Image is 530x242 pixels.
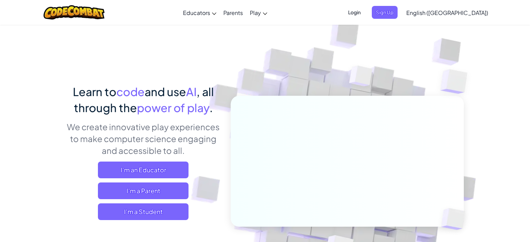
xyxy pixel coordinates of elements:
img: CodeCombat logo [44,5,105,19]
span: English ([GEOGRAPHIC_DATA]) [406,9,488,16]
span: Play [250,9,261,16]
p: We create innovative play experiences to make computer science engaging and accessible to all. [67,121,220,156]
img: Overlap cubes [336,52,386,104]
a: I'm a Parent [98,182,189,199]
button: Sign Up [372,6,398,19]
a: Play [246,3,271,22]
a: Parents [220,3,246,22]
button: I'm a Student [98,203,189,220]
span: Learn to [73,85,116,99]
span: Educators [183,9,210,16]
button: Login [344,6,365,19]
a: English ([GEOGRAPHIC_DATA]) [403,3,492,22]
span: power of play [137,101,209,115]
img: Overlap cubes [427,52,487,111]
span: AI [186,85,197,99]
span: and use [145,85,186,99]
span: code [116,85,145,99]
a: I'm an Educator [98,162,189,178]
a: Educators [179,3,220,22]
span: . [209,101,213,115]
